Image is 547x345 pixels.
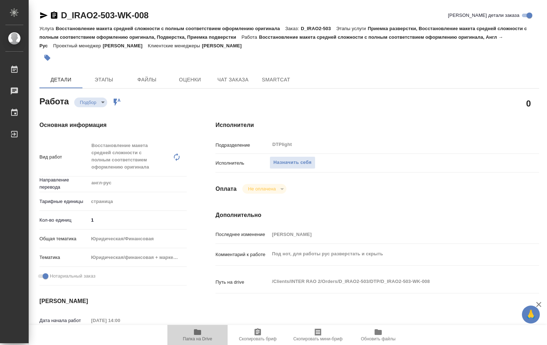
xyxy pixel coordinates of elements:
p: Восстановление макета средней сложности с полным соответствием оформлению оригинала [56,26,285,31]
button: Обновить файлы [348,325,408,345]
textarea: Под нот, для работы рус разверстать и скрыть [270,248,512,260]
p: Дата начала работ [39,317,89,324]
span: Обновить файлы [361,336,396,341]
div: Подбор [242,184,286,194]
p: Подразделение [215,142,269,149]
p: Общая тематика [39,235,89,242]
p: Путь на drive [215,279,269,286]
span: Папка на Drive [183,336,212,341]
h4: Исполнители [215,121,539,129]
button: Скопировать мини-бриф [288,325,348,345]
p: Исполнитель [215,160,269,167]
button: Скопировать бриф [228,325,288,345]
div: Юридическая/Финансовая [89,233,187,245]
div: Подбор [74,98,107,107]
span: Оценки [173,75,207,84]
h4: [PERSON_NAME] [39,297,187,306]
span: Нотариальный заказ [50,273,95,280]
h2: 0 [526,97,531,109]
span: SmartCat [259,75,293,84]
textarea: /Clients/INTER RAO 2/Orders/D_IRAO2-503/DTP/D_IRAO2-503-WK-008 [270,275,512,288]
p: Тарифные единицы [39,198,89,205]
span: Файлы [130,75,164,84]
p: [PERSON_NAME] [103,43,148,48]
button: 🙏 [522,306,540,323]
h4: Основная информация [39,121,187,129]
button: Подбор [78,99,99,105]
a: D_IRAO2-503-WK-008 [61,10,148,20]
p: Проектный менеджер [53,43,103,48]
input: Пустое поле [270,229,512,240]
div: страница [89,195,187,208]
div: Юридическая/финансовая + маркетинг [89,251,187,264]
p: Услуга [39,26,56,31]
button: Скопировать ссылку [50,11,58,20]
p: Клиентские менеджеры [148,43,202,48]
button: Папка на Drive [167,325,228,345]
h4: Дополнительно [215,211,539,219]
p: Этапы услуги [336,26,368,31]
p: Последнее изменение [215,231,269,238]
p: Восстановление макета средней сложности с полным соответствием оформлению оригинала, Англ → Рус [39,34,503,48]
button: Добавить тэг [39,50,55,66]
p: Работа [242,34,259,40]
p: D_IRAO2-503 [301,26,336,31]
input: Пустое поле [89,315,151,326]
button: Скопировать ссылку для ЯМессенджера [39,11,48,20]
span: 🙏 [525,307,537,322]
span: [PERSON_NAME] детали заказа [448,12,519,19]
span: Детали [44,75,78,84]
h4: Оплата [215,185,237,193]
button: Назначить себя [270,156,315,169]
span: Скопировать мини-бриф [293,336,342,341]
p: Направление перевода [39,176,89,191]
p: Тематика [39,254,89,261]
span: Скопировать бриф [239,336,276,341]
input: ✎ Введи что-нибудь [89,215,187,225]
p: [PERSON_NAME] [202,43,247,48]
p: Комментарий к работе [215,251,269,258]
p: Заказ: [285,26,301,31]
p: Вид работ [39,153,89,161]
span: Этапы [87,75,121,84]
button: Не оплачена [246,186,278,192]
h2: Работа [39,94,69,107]
span: Чат заказа [216,75,250,84]
p: Кол-во единиц [39,217,89,224]
span: Назначить себя [273,159,311,167]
